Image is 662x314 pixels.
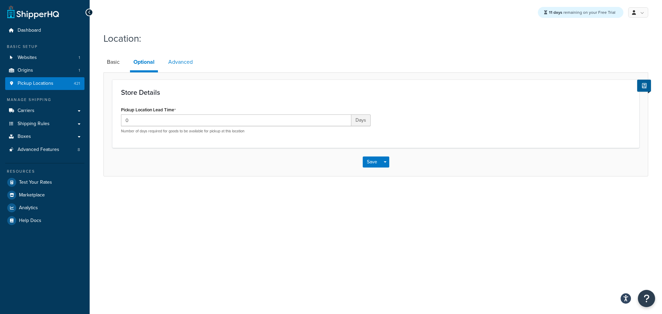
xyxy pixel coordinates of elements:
[78,147,80,153] span: 8
[18,121,50,127] span: Shipping Rules
[5,24,84,37] a: Dashboard
[165,54,196,70] a: Advanced
[19,192,45,198] span: Marketplace
[549,9,562,16] strong: 11 days
[5,143,84,156] li: Advanced Features
[18,147,59,153] span: Advanced Features
[19,205,38,211] span: Analytics
[5,202,84,214] a: Analytics
[18,28,41,33] span: Dashboard
[5,143,84,156] a: Advanced Features8
[637,80,651,92] button: Show Help Docs
[5,51,84,64] li: Websites
[103,32,640,45] h1: Location:
[121,107,176,113] label: Pickup Location Lead Time
[363,156,381,168] button: Save
[121,129,371,134] p: Number of days required for goods to be available for pickup at this location
[79,68,80,73] span: 1
[18,68,33,73] span: Origins
[638,290,655,307] button: Open Resource Center
[5,77,84,90] li: Pickup Locations
[549,9,615,16] span: remaining on your Free Trial
[121,89,631,96] h3: Store Details
[74,81,80,87] span: 421
[5,214,84,227] a: Help Docs
[130,54,158,72] a: Optional
[19,218,41,224] span: Help Docs
[5,169,84,174] div: Resources
[103,54,123,70] a: Basic
[5,51,84,64] a: Websites1
[79,55,80,61] span: 1
[5,64,84,77] a: Origins1
[351,114,371,126] span: Days
[18,108,34,114] span: Carriers
[18,55,37,61] span: Websites
[18,134,31,140] span: Boxes
[5,130,84,143] a: Boxes
[5,104,84,117] a: Carriers
[5,118,84,130] a: Shipping Rules
[5,176,84,189] a: Test Your Rates
[5,77,84,90] a: Pickup Locations421
[5,189,84,201] a: Marketplace
[19,180,52,185] span: Test Your Rates
[5,64,84,77] li: Origins
[18,81,53,87] span: Pickup Locations
[5,44,84,50] div: Basic Setup
[5,97,84,103] div: Manage Shipping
